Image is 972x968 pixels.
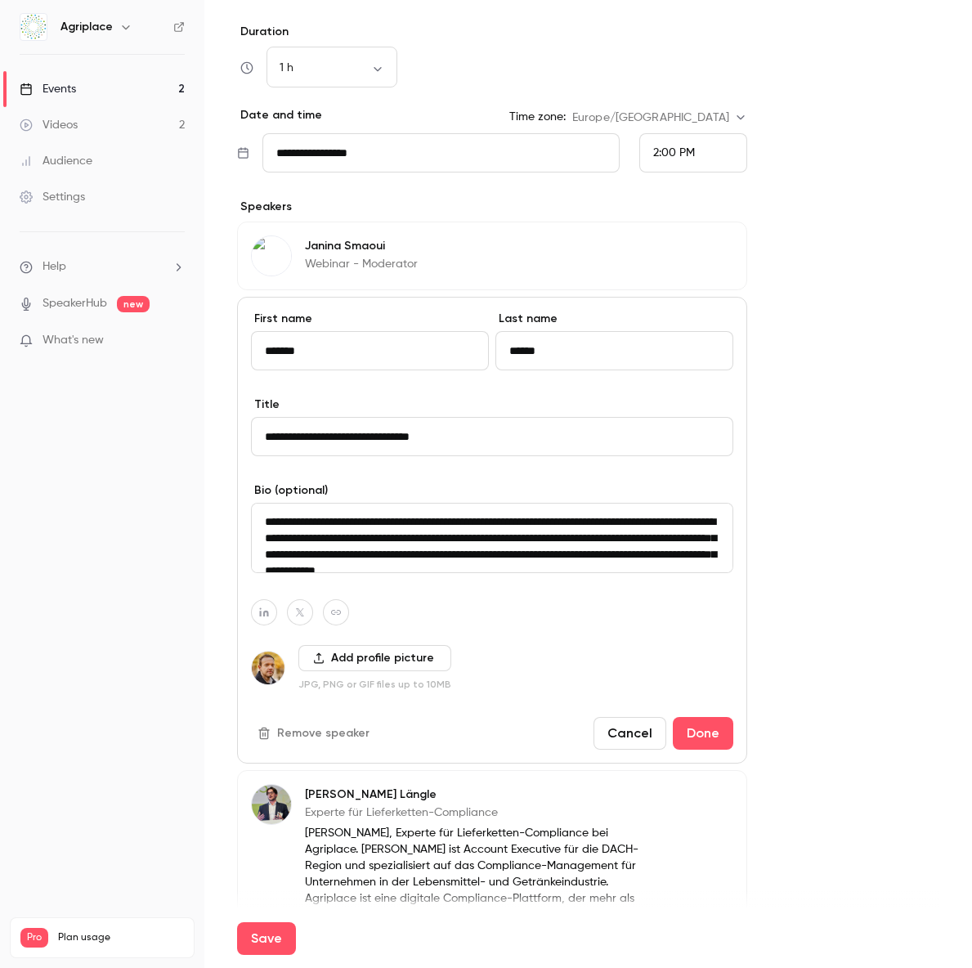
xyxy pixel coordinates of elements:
[20,928,48,948] span: Pro
[20,189,85,205] div: Settings
[495,311,733,327] label: Last name
[572,110,747,126] div: Europe/[GEOGRAPHIC_DATA]
[305,238,418,254] p: Janina Smaoui
[237,107,322,123] p: Date and time
[43,295,107,312] a: SpeakerHub
[262,133,620,173] input: Tue, Feb 17, 2026
[237,24,747,40] label: Duration
[673,717,733,750] button: Done
[20,258,185,276] li: help-dropdown-opener
[305,256,418,272] p: Webinar - Moderator
[639,133,747,173] div: From
[305,786,641,803] p: [PERSON_NAME] Längle
[20,14,47,40] img: Agriplace
[298,645,451,671] button: Add profile picture
[653,147,695,159] span: 2:00 PM
[20,81,76,97] div: Events
[298,678,451,691] p: JPG, PNG or GIF files up to 10MB
[252,652,284,684] img: Adrian Längle
[251,311,489,327] label: First name
[251,720,379,746] button: Remove speaker
[43,332,104,349] span: What's new
[251,482,733,499] label: Bio (optional)
[58,931,184,944] span: Plan usage
[237,222,747,290] div: Janina SmaouiJanina SmaouiWebinar - Moderator
[267,60,397,76] div: 1 h
[237,922,296,955] button: Save
[251,397,733,413] label: Title
[594,717,666,750] button: Cancel
[60,19,113,35] h6: Agriplace
[305,804,641,821] p: Experte für Lieferketten-Compliance
[117,296,150,312] span: new
[20,117,78,133] div: Videos
[509,109,566,125] label: Time zone:
[237,199,747,215] p: Speakers
[43,258,66,276] span: Help
[252,236,291,276] img: Janina Smaoui
[252,785,291,824] img: Adrian Längle
[20,153,92,169] div: Audience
